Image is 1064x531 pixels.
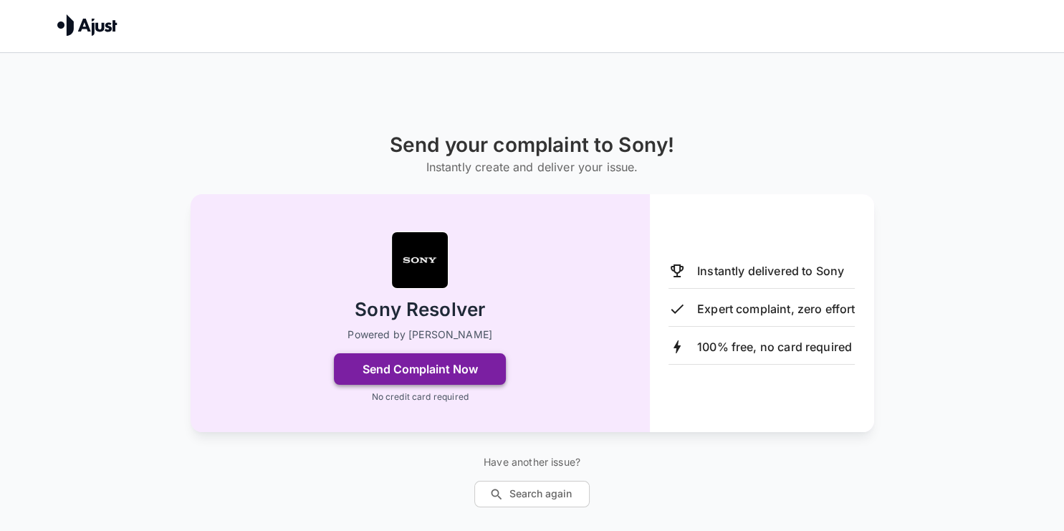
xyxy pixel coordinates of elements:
p: Powered by [PERSON_NAME] [348,327,492,342]
p: Have another issue? [474,455,590,469]
img: Sony [391,231,449,289]
p: Instantly delivered to Sony [697,262,844,279]
button: Search again [474,481,590,507]
h1: Send your complaint to Sony! [390,133,674,157]
p: Expert complaint, zero effort [697,300,855,317]
h6: Instantly create and deliver your issue. [390,157,674,177]
img: Ajust [57,14,118,36]
button: Send Complaint Now [334,353,506,385]
h2: Sony Resolver [355,297,485,322]
p: No credit card required [371,391,468,403]
p: 100% free, no card required [697,338,852,355]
